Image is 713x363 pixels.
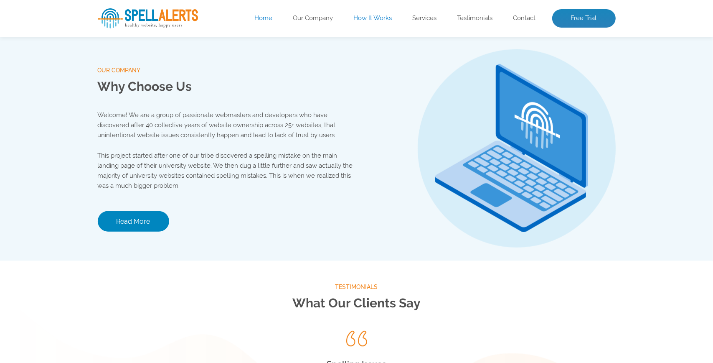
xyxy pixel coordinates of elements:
img: SpellAlerts [98,8,198,28]
img: Free Webiste Analysis [409,27,616,169]
a: Free Trial [552,9,616,28]
a: Services [413,14,437,23]
a: Contact [513,14,536,23]
span: Free [98,34,150,63]
a: Our Company [293,14,333,23]
p: Enter your website’s URL to see spelling mistakes, broken links and more [98,72,396,98]
a: Testimonials [457,14,493,23]
span: our company [98,65,357,76]
img: Quote [346,331,367,347]
h2: Why Choose Us [98,76,357,98]
button: Scan Website [98,135,172,156]
p: Welcome! We are a group of passionate webmasters and developers who have discovered after 40 coll... [98,110,357,140]
h1: Website Analysis [98,34,396,63]
a: How It Works [354,14,392,23]
input: Enter Your URL [98,105,327,127]
a: Read More [98,211,169,232]
a: Home [255,14,273,23]
p: This project started after one of our tribe discovered a spelling mistake on the main landing pag... [98,151,357,191]
img: Free Webiste Analysis [411,48,578,56]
